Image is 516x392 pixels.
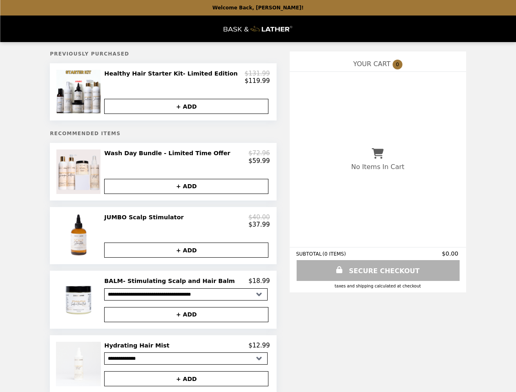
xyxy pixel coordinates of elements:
[56,149,103,194] img: Wash Day Bundle - Limited Time Offer
[104,243,268,258] button: + ADD
[224,20,293,37] img: Brand Logo
[248,157,270,165] p: $59.99
[104,307,268,322] button: + ADD
[56,70,103,114] img: Healthy Hair Starter Kit- Limited Edition
[245,70,270,77] p: $131.99
[442,250,460,257] span: $0.00
[393,60,402,69] span: 0
[296,251,323,257] span: SUBTOTAL
[351,163,404,171] p: No Items In Cart
[104,342,172,349] h2: Hydrating Hair Mist
[104,288,268,301] select: Select a product variant
[50,51,276,57] h5: Previously Purchased
[248,214,270,221] p: $40.00
[104,371,268,386] button: + ADD
[248,342,270,349] p: $12.99
[104,277,238,285] h2: BALM- Stimulating Scalp and Hair Balm
[212,5,304,11] p: Welcome Back, [PERSON_NAME]!
[50,131,276,136] h5: Recommended Items
[296,284,460,288] div: Taxes and Shipping calculated at checkout
[104,214,187,221] h2: JUMBO Scalp Stimulator
[56,214,103,258] img: JUMBO Scalp Stimulator
[56,277,103,322] img: BALM- Stimulating Scalp and Hair Balm
[104,149,233,157] h2: Wash Day Bundle - Limited Time Offer
[353,60,391,68] span: YOUR CART
[248,221,270,228] p: $37.99
[322,251,346,257] span: ( 0 ITEMS )
[248,149,270,157] p: $72.96
[248,277,270,285] p: $18.99
[104,70,241,77] h2: Healthy Hair Starter Kit- Limited Edition
[104,179,268,194] button: + ADD
[245,77,270,85] p: $119.99
[104,352,268,365] select: Select a product variant
[104,99,268,114] button: + ADD
[56,342,103,386] img: Hydrating Hair Mist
